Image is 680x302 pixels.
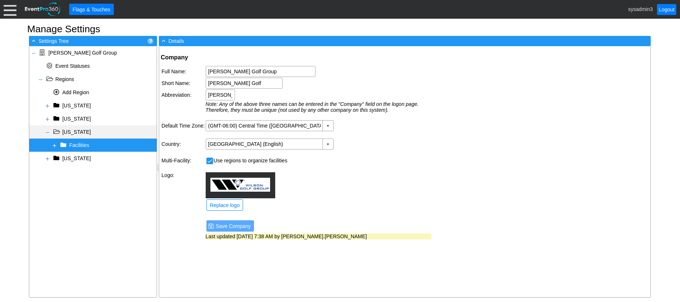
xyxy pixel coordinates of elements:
td: Multi-Facility: [161,157,205,165]
span: Save Company [208,222,252,230]
td: Default Time Zone: [161,120,205,131]
span: sysadmin3 [628,6,653,12]
h2: Company [161,54,432,61]
td: Full Name: [161,66,205,77]
div: Last updated [DATE] 7:38 AM by [PERSON_NAME].[PERSON_NAME] [206,233,432,239]
span: [US_STATE] [62,116,91,122]
span: - [30,37,37,44]
span: Save Company [214,222,252,230]
td: Abbreviation: [161,89,205,100]
span: Facilities [69,142,89,148]
span: Flags & Touches [71,6,112,13]
h1: Manage Settings [27,24,653,34]
span: Details [168,38,184,44]
div: Menu: Click or 'Crtl+M' to toggle menu open/close [4,3,16,16]
span: [US_STATE] [62,103,91,108]
img: EventPro360 [24,1,62,18]
td: Short Name: [161,78,205,89]
span: [PERSON_NAME] Golf Group [48,50,117,56]
span: [US_STATE] [62,155,91,161]
i: Note: Any of the above three names can be entered in the "Company" field on the logon page. There... [206,101,419,113]
td: Logo: [161,172,205,212]
span: Settings Tree [38,38,69,44]
span: Replace logo [208,202,241,209]
a: Logout [657,4,676,15]
span: Add Region [62,89,89,95]
span: [US_STATE] [62,129,91,135]
span: Event Statuses [55,63,90,69]
span: Flags & Touches [71,5,112,13]
td: Country: [161,139,205,150]
span: - [160,37,167,44]
td: Use regions to organize facilities [214,158,288,164]
span: Regions [55,76,74,82]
